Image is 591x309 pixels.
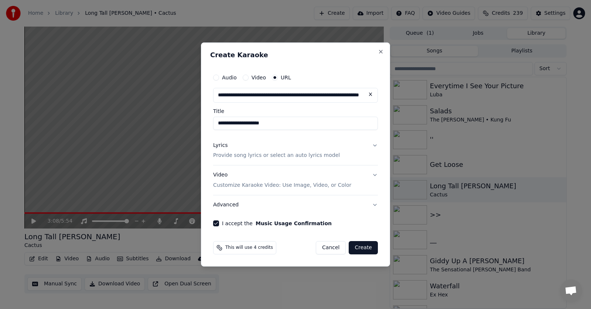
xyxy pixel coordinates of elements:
label: URL [281,75,291,80]
button: LyricsProvide song lyrics or select an auto lyrics model [213,136,378,165]
p: Customize Karaoke Video: Use Image, Video, or Color [213,182,351,189]
label: Title [213,109,378,114]
button: VideoCustomize Karaoke Video: Use Image, Video, or Color [213,166,378,195]
label: I accept the [222,221,332,226]
div: Lyrics [213,142,228,149]
div: Video [213,172,351,189]
button: Cancel [316,241,346,254]
label: Video [252,75,266,80]
button: I accept the [256,221,332,226]
label: Audio [222,75,237,80]
span: This will use 4 credits [225,245,273,251]
p: Provide song lyrics or select an auto lyrics model [213,152,340,159]
h2: Create Karaoke [210,52,381,58]
button: Create [349,241,378,254]
button: Advanced [213,195,378,214]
